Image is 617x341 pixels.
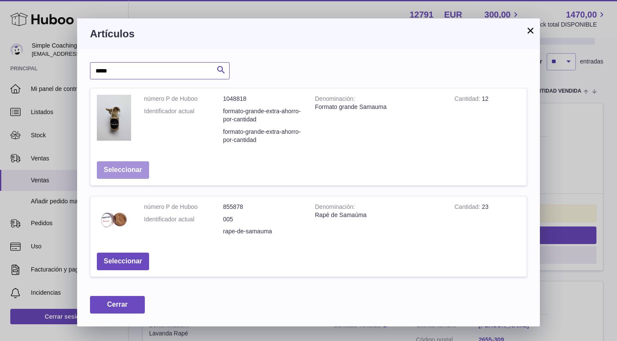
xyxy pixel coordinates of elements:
[97,253,149,270] button: Seleccionar
[223,215,303,223] dd: 005
[448,196,527,247] td: 23
[315,211,442,219] div: Rapé de Samaúma
[144,107,223,124] dt: Identificador actual
[448,88,527,154] td: 12
[315,203,355,212] strong: Denominación
[107,301,128,308] span: Cerrar
[144,95,223,103] dt: número P de Huboo
[223,128,303,144] dd: formato-grande-extra-ahorro-por-cantidad
[315,95,355,104] strong: Denominación
[223,203,303,211] dd: 855878
[144,215,223,223] dt: Identificador actual
[315,103,442,111] div: Formato grande Samauma
[525,25,536,36] button: ×
[223,95,303,103] dd: 1048818
[223,107,303,124] dd: formato-grande-extra-ahorro-por-cantidad
[455,95,482,104] strong: Cantidad
[455,203,482,212] strong: Cantidad
[90,296,145,314] button: Cerrar
[97,95,131,140] img: Formato grande Samauma
[97,203,131,237] img: Rapé de Samaúma
[223,227,303,235] dd: rape-de-samauma
[97,161,149,179] button: Seleccionar
[90,27,527,41] h3: Artículos
[144,203,223,211] dt: número P de Huboo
